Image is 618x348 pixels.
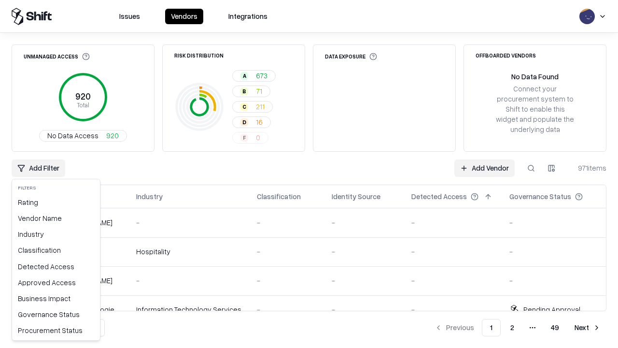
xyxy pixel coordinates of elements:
[14,275,98,290] div: Approved Access
[14,210,98,226] div: Vendor Name
[14,242,98,258] div: Classification
[14,226,98,242] div: Industry
[14,306,98,322] div: Governance Status
[14,181,98,194] div: Filters
[14,322,98,338] div: Procurement Status
[12,179,100,341] div: Add Filter
[14,194,98,210] div: Rating
[14,259,98,275] div: Detected Access
[14,290,98,306] div: Business Impact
